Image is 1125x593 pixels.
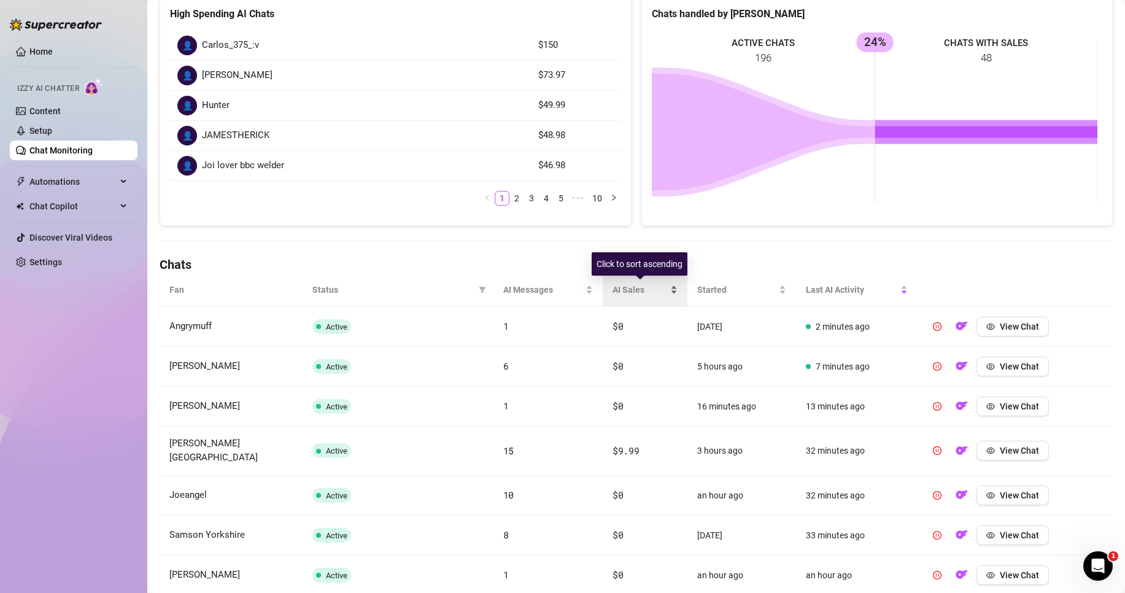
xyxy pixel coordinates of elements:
button: View Chat [976,441,1049,460]
div: 👤 [177,96,197,115]
th: Last AI Activity [796,273,918,307]
span: Carlos_375_:v [202,38,259,53]
span: Hunter [202,98,230,113]
th: Fan [160,273,303,307]
button: right [606,191,621,206]
article: $73.97 [538,68,614,83]
button: OF [952,357,972,376]
span: $0 [613,568,623,581]
span: View Chat [1000,570,1039,580]
span: 7 minutes ago [816,362,870,371]
span: eye [986,446,995,455]
span: eye [986,322,995,331]
span: Last AI Activity [806,283,898,296]
li: Next Page [606,191,621,206]
span: $0 [613,360,623,372]
a: OF [952,493,972,503]
span: View Chat [1000,401,1039,411]
span: Active [326,531,347,540]
a: OF [952,449,972,459]
span: $0 [613,489,623,501]
span: [PERSON_NAME] [202,68,273,83]
span: eye [986,402,995,411]
a: 4 [539,192,553,205]
div: High Spending AI Chats [170,6,621,21]
li: 2 [509,191,524,206]
img: OF [956,320,968,332]
button: OF [952,441,972,460]
th: AI Sales [603,273,687,307]
span: eye [986,362,995,371]
span: Status [312,283,474,296]
a: 2 [510,192,524,205]
button: View Chat [976,397,1049,416]
a: OF [952,533,972,543]
span: 8 [503,529,509,541]
td: 32 minutes ago [796,427,918,476]
span: ••• [568,191,588,206]
span: pause-circle [933,446,941,455]
span: thunderbolt [16,177,26,187]
a: 5 [554,192,568,205]
span: pause-circle [933,402,941,411]
li: 1 [495,191,509,206]
span: 1 [503,320,509,332]
a: Settings [29,257,62,267]
span: $0 [613,320,623,332]
td: an hour ago [687,476,796,516]
img: OF [956,400,968,412]
button: OF [952,486,972,505]
div: Chats handled by [PERSON_NAME] [652,6,1103,21]
span: View Chat [1000,446,1039,455]
img: OF [956,444,968,457]
h4: Chats [160,256,1113,273]
div: 👤 [177,126,197,145]
span: 15 [503,444,514,457]
div: 👤 [177,156,197,176]
span: Active [326,362,347,371]
span: View Chat [1000,362,1039,371]
li: Next 5 Pages [568,191,588,206]
span: [PERSON_NAME][GEOGRAPHIC_DATA] [169,438,258,463]
td: 5 hours ago [687,347,796,387]
article: $49.99 [538,98,614,113]
span: 1 [1108,551,1118,561]
span: Active [326,402,347,411]
button: OF [952,317,972,336]
span: $9.99 [613,444,640,457]
iframe: Intercom live chat [1083,551,1113,581]
img: OF [956,360,968,372]
li: 5 [554,191,568,206]
span: Izzy AI Chatter [17,83,79,95]
span: [PERSON_NAME] [169,360,240,371]
span: Angrymuff [169,320,212,331]
span: pause-circle [933,362,941,371]
span: $0 [613,400,623,412]
th: Started [687,273,796,307]
span: Active [326,322,347,331]
a: OF [952,404,972,414]
a: OF [952,573,972,583]
td: [DATE] [687,516,796,556]
span: View Chat [1000,490,1039,500]
button: OF [952,397,972,416]
a: 10 [589,192,606,205]
span: Active [326,571,347,580]
a: Discover Viral Videos [29,233,112,242]
span: eye [986,531,995,540]
span: Joeangel [169,489,207,500]
a: Home [29,47,53,56]
li: 10 [588,191,606,206]
span: Active [326,446,347,455]
td: 16 minutes ago [687,387,796,427]
img: AI Chatter [84,78,103,96]
td: 33 minutes ago [796,516,918,556]
span: Samson Yorkshire [169,529,245,540]
a: OF [952,324,972,334]
span: View Chat [1000,530,1039,540]
td: 3 hours ago [687,427,796,476]
span: eye [986,571,995,579]
a: 3 [525,192,538,205]
button: left [480,191,495,206]
span: right [610,194,617,201]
